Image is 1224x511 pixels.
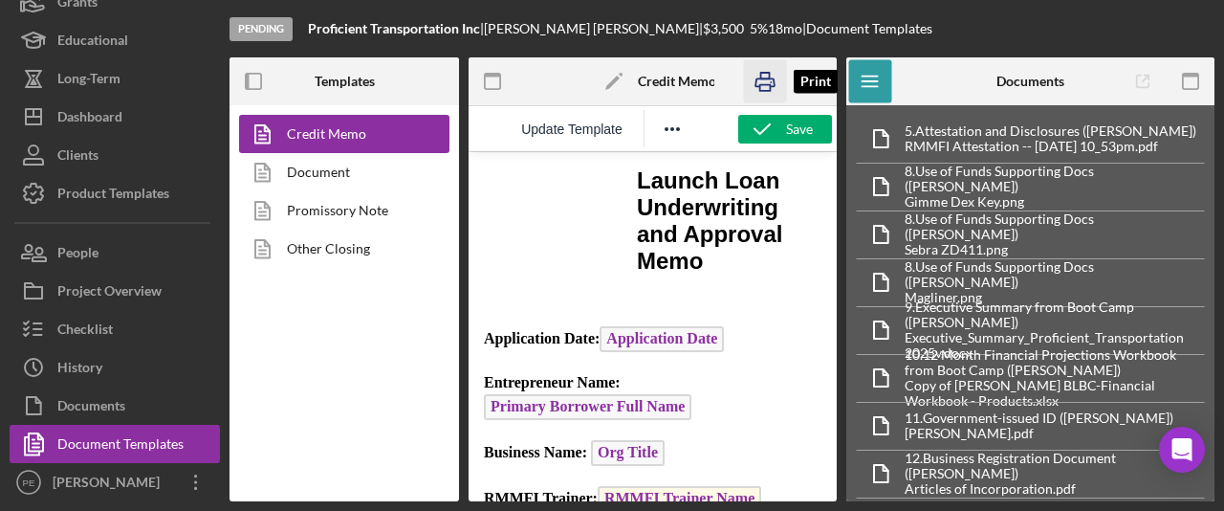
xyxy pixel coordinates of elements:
[905,481,1204,497] div: Articles of Incorporation.pdf
[10,59,220,98] button: Long-Term
[10,463,220,501] button: PE[PERSON_NAME]
[48,463,172,506] div: [PERSON_NAME]
[905,300,1204,330] div: 9. Executive Summary from Boot Camp ([PERSON_NAME])
[57,233,98,277] div: People
[521,122,623,137] span: Update Template
[239,153,440,191] a: Document
[10,387,220,425] button: Documents
[469,152,837,501] iframe: Rich Text Area
[905,426,1173,441] div: [PERSON_NAME].pdf
[905,347,1204,378] div: 10. 12 Month Financial Projections Workbook from Boot Camp ([PERSON_NAME])
[905,378,1204,409] div: Copy of [PERSON_NAME] BLBC-Financial Workbook - Products.xlsx
[905,164,1204,194] div: 8. Use of Funds Supporting Docs ([PERSON_NAME])
[129,334,293,360] span: RMMFI Trainer Name
[10,233,220,272] button: People
[10,425,220,463] button: Document Templates
[738,115,832,144] button: Save
[15,338,293,354] span: RMMFI Trainer:
[905,451,1204,481] div: 12. Business Registration Document ([PERSON_NAME])
[10,174,220,212] button: Product Templates
[905,242,1204,257] div: Sebra ZD411.png
[57,136,98,179] div: Clients
[10,136,220,174] button: Clients
[905,194,1204,210] div: Gimme Dex Key.png
[57,272,162,315] div: Project Overview
[23,478,35,488] text: PE
[786,115,813,144] div: Save
[905,211,1204,242] div: 8. Use of Funds Supporting Docs ([PERSON_NAME])
[802,21,932,36] div: | Document Templates
[703,20,744,36] span: $3,500
[315,74,375,89] b: Templates
[750,21,768,36] div: 5 %
[10,98,220,136] button: Dashboard
[229,17,293,41] div: Pending
[57,174,169,217] div: Product Templates
[905,330,1204,361] div: Executive_Summary_Proficient_Transportation 2025v.docx
[905,123,1196,139] div: 5. Attestation and Disclosures ([PERSON_NAME])
[905,411,1173,426] div: 11. Government-issued ID ([PERSON_NAME])
[57,348,102,391] div: History
[239,191,440,230] a: Promissory Note
[57,310,113,353] div: Checklist
[57,387,125,430] div: Documents
[512,116,632,143] button: Reset the template to the current product template value
[905,259,1204,290] div: 8. Use of Funds Supporting Docs ([PERSON_NAME])
[10,21,220,59] button: Educational
[57,59,120,102] div: Long-Term
[905,139,1196,154] div: RMMFI Attestation -- [DATE] 10_53pm.pdf
[638,74,716,89] b: Credit Memo
[905,290,1204,305] div: Magliner.png
[656,116,688,143] button: Reveal or hide additional toolbar items
[239,230,440,268] a: Other Closing
[10,348,220,387] button: History
[768,21,802,36] div: 18 mo
[308,20,480,36] b: Proficient Transportation Inc
[239,115,440,153] a: Credit Memo
[308,21,484,36] div: |
[996,74,1064,89] b: Documents
[484,21,703,36] div: [PERSON_NAME] [PERSON_NAME] |
[10,272,220,310] button: Project Overview
[1159,427,1205,473] div: Open Intercom Messenger
[57,425,184,468] div: Document Templates
[57,98,122,141] div: Dashboard
[57,21,128,64] div: Educational
[10,310,220,348] button: Checklist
